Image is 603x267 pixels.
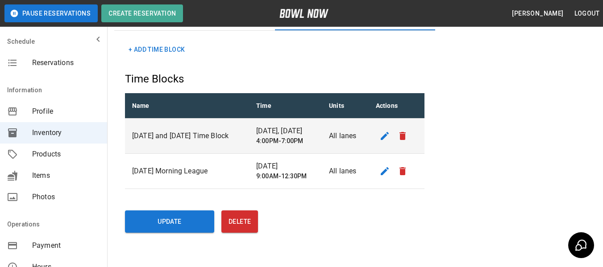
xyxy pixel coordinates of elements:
[322,93,369,119] th: Units
[369,93,425,119] th: Actions
[4,4,98,22] button: Pause Reservations
[249,93,322,119] th: Time
[256,126,315,136] p: [DATE], [DATE]
[32,127,100,138] span: Inventory
[508,5,567,22] button: [PERSON_NAME]
[125,93,249,119] th: Name
[125,41,188,58] button: + Add Time Block
[376,162,394,180] button: edit
[394,162,412,180] button: remove
[329,166,362,177] p: All lanes
[125,210,214,233] button: Update
[279,9,329,18] img: logo
[32,149,100,160] span: Products
[132,131,242,141] p: [DATE] and [DATE] Time Block
[32,170,100,181] span: Items
[376,127,394,145] button: edit
[125,93,424,189] table: sticky table
[101,4,183,22] button: Create Reservation
[329,131,362,141] p: All lanes
[221,210,258,233] button: Delete
[571,5,603,22] button: Logout
[32,192,100,202] span: Photos
[256,172,315,181] h6: 9:00AM-12:30PM
[32,106,100,117] span: Profile
[125,72,424,86] h5: Time Blocks
[394,127,412,145] button: remove
[256,161,315,172] p: [DATE]
[132,166,242,177] p: [DATE] Morning League
[32,58,100,68] span: Reservations
[256,136,315,146] h6: 4:00PM-7:00PM
[32,240,100,251] span: Payment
